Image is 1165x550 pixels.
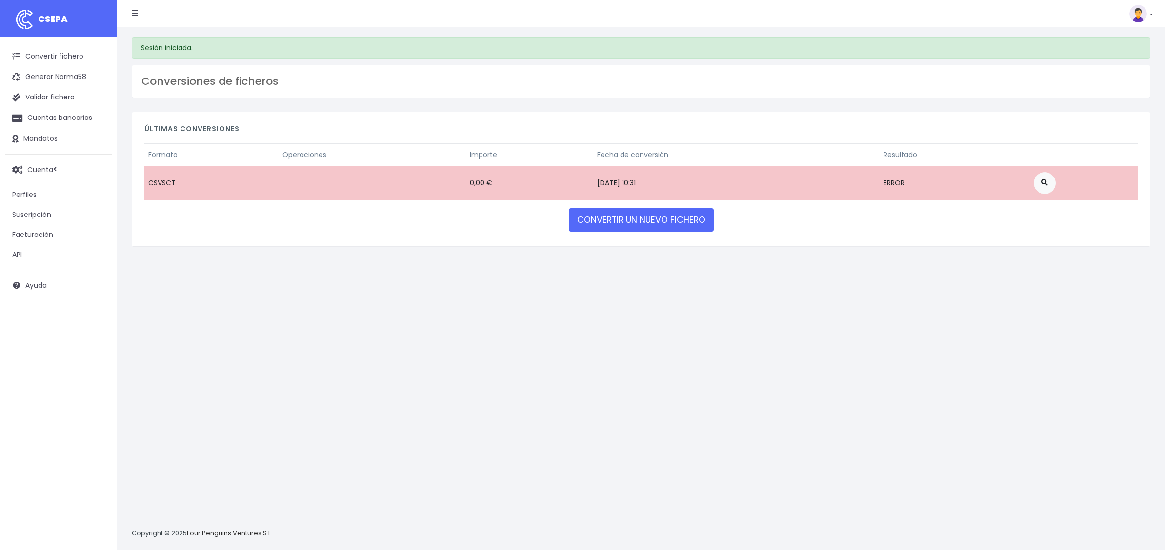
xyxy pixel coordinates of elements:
[144,143,279,166] th: Formato
[593,143,880,166] th: Fecha de conversión
[141,75,1141,88] h3: Conversiones de ficheros
[5,159,112,180] a: Cuenta
[5,275,112,295] a: Ayuda
[27,164,53,174] span: Cuenta
[12,7,37,32] img: logo
[132,37,1150,59] div: Sesión iniciada.
[5,185,112,205] a: Perfiles
[5,108,112,128] a: Cuentas bancarias
[25,280,47,290] span: Ayuda
[279,143,466,166] th: Operaciones
[593,166,880,200] td: [DATE] 10:31
[144,166,279,200] td: CSVSCT
[187,529,272,538] a: Four Penguins Ventures S.L.
[880,166,1030,200] td: ERROR
[5,205,112,225] a: Suscripción
[5,129,112,149] a: Mandatos
[5,225,112,245] a: Facturación
[38,13,68,25] span: CSEPA
[5,87,112,108] a: Validar fichero
[144,125,1138,138] h4: Últimas conversiones
[5,46,112,67] a: Convertir fichero
[466,166,593,200] td: 0,00 €
[569,208,714,232] a: CONVERTIR UN NUEVO FICHERO
[5,245,112,265] a: API
[880,143,1030,166] th: Resultado
[5,67,112,87] a: Generar Norma58
[466,143,593,166] th: Importe
[1129,5,1147,22] img: profile
[132,529,274,539] p: Copyright © 2025 .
